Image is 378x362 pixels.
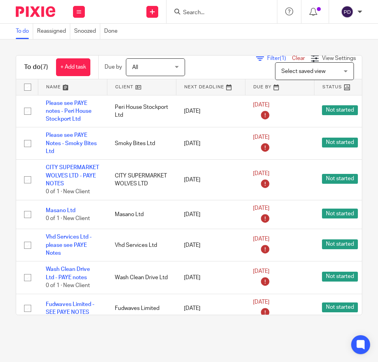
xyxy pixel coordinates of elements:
span: Not started [322,239,358,249]
a: Clear [292,56,305,61]
span: Select saved view [281,69,326,74]
a: Vhd Services Ltd - please see PAYE Notes [46,234,92,256]
span: Not started [322,272,358,282]
td: Wash Clean Drive Ltd [107,261,176,294]
span: All [132,65,138,70]
span: (1) [280,56,286,61]
span: Not started [322,302,358,312]
p: Due by [105,63,122,71]
input: Search [182,9,253,17]
span: 0 of 1 · New Client [46,283,90,288]
a: Please see PAYE notes - Peri House Stockport Ltd [46,101,92,122]
td: Smoky Bites Ltd [107,127,176,160]
span: 0 of 1 · New Client [46,216,90,221]
span: View Settings [322,56,356,61]
h1: To do [24,63,48,71]
td: [DATE] [176,294,245,323]
span: [DATE] [253,171,269,176]
a: Reassigned [37,24,70,39]
td: [DATE] [176,160,245,200]
td: [DATE] [176,200,245,229]
span: 0 of 1 · New Client [46,189,90,195]
td: [DATE] [176,229,245,261]
span: [DATE] [253,236,269,242]
span: Not started [322,138,358,147]
img: svg%3E [341,6,354,18]
td: Masano Ltd [107,200,176,229]
a: Masano Ltd [46,208,75,213]
td: [DATE] [176,127,245,160]
td: Peri House Stockport Ltd [107,95,176,127]
a: CITY SUPERMARKET WOLVES LTD - PAYE NOTES [46,165,99,187]
a: Please see PAYE Notes - Smoky Bites Ltd [46,132,97,154]
a: Wash Clean Drive Ltd - PAYE notes [46,267,90,280]
span: Filter [267,56,292,61]
a: Snoozed [74,24,100,39]
td: Vhd Services Ltd [107,229,176,261]
td: CITY SUPERMARKET WOLVES LTD [107,160,176,200]
span: [DATE] [253,102,269,108]
span: (7) [41,64,48,70]
a: To do [16,24,33,39]
span: Not started [322,209,358,218]
a: + Add task [56,58,90,76]
td: [DATE] [176,95,245,127]
span: [DATE] [253,134,269,140]
td: [DATE] [176,261,245,294]
a: Done [104,24,122,39]
span: Not started [322,174,358,184]
td: Fudwaves Limited [107,294,176,323]
span: [DATE] [253,269,269,274]
img: Pixie [16,6,55,17]
a: Fudwaves Limited - SEE PAYE NOTES [46,302,94,315]
span: Not started [322,105,358,115]
span: [DATE] [253,205,269,211]
span: [DATE] [253,299,269,305]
